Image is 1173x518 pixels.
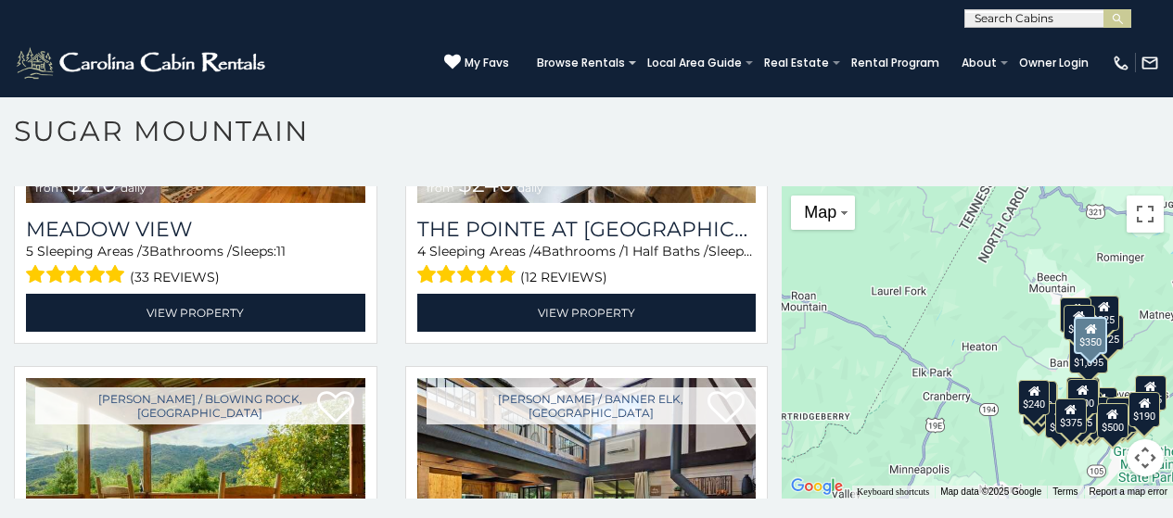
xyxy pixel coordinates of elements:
a: View Property [26,294,365,332]
span: Map data ©2025 Google [940,486,1041,497]
div: $225 [1088,296,1119,331]
div: $1,095 [1069,338,1108,373]
span: 4 [533,243,542,259]
a: My Favs [444,54,509,72]
span: 5 [26,243,33,259]
a: View Property [417,294,757,332]
a: The Pointe at [GEOGRAPHIC_DATA] [417,217,757,242]
div: $190 [1128,391,1160,426]
div: $190 [1066,377,1098,412]
div: $155 [1135,375,1167,411]
span: 1 Half Baths / [624,243,708,259]
div: $200 [1086,387,1117,423]
span: 16 [753,243,766,259]
div: $195 [1106,398,1138,433]
a: About [952,50,1006,76]
button: Map camera controls [1127,439,1164,476]
div: $350 [1074,316,1107,353]
img: Google [786,474,848,499]
a: Owner Login [1010,50,1098,76]
span: 3 [142,243,149,259]
img: phone-regular-white.png [1112,54,1130,72]
div: $300 [1067,378,1099,413]
span: daily [517,181,543,195]
a: [PERSON_NAME] / Banner Elk, [GEOGRAPHIC_DATA] [427,387,757,424]
div: $650 [1045,402,1077,437]
button: Keyboard shortcuts [857,486,929,499]
a: Open this area in Google Maps (opens a new window) [786,474,848,499]
span: (12 reviews) [520,265,607,289]
button: Toggle fullscreen view [1127,196,1164,233]
span: daily [121,181,147,195]
h3: The Pointe at North View [417,217,757,242]
a: Rental Program [842,50,949,76]
a: Browse Rentals [528,50,634,76]
span: from [427,181,454,195]
div: $155 [1062,399,1093,435]
div: Sleeping Areas / Bathrooms / Sleeps: [417,242,757,289]
div: $125 [1092,315,1124,350]
div: $375 [1055,398,1087,433]
div: $170 [1064,304,1095,339]
a: [PERSON_NAME] / Blowing Rock, [GEOGRAPHIC_DATA] [35,387,365,424]
a: Real Estate [755,50,838,76]
div: $240 [1060,297,1091,333]
span: Map [804,203,836,221]
span: 11 [276,243,286,259]
a: Report a map error [1090,486,1167,497]
button: Change map style [791,196,855,230]
div: $175 [1065,398,1097,434]
span: from [35,181,63,195]
span: (33 reviews) [130,265,220,289]
div: $350 [1074,400,1105,436]
img: mail-regular-white.png [1141,54,1159,72]
a: Meadow View [26,217,365,242]
div: $355 [1024,389,1055,424]
div: Sleeping Areas / Bathrooms / Sleeps: [26,242,365,289]
div: $210 [1026,380,1057,415]
div: $240 [1018,379,1050,414]
a: Local Area Guide [638,50,751,76]
img: White-1-2.png [14,44,271,82]
span: My Favs [465,55,509,71]
span: 4 [417,243,426,259]
div: $500 [1097,403,1128,438]
a: Terms (opens in new tab) [1052,486,1077,497]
